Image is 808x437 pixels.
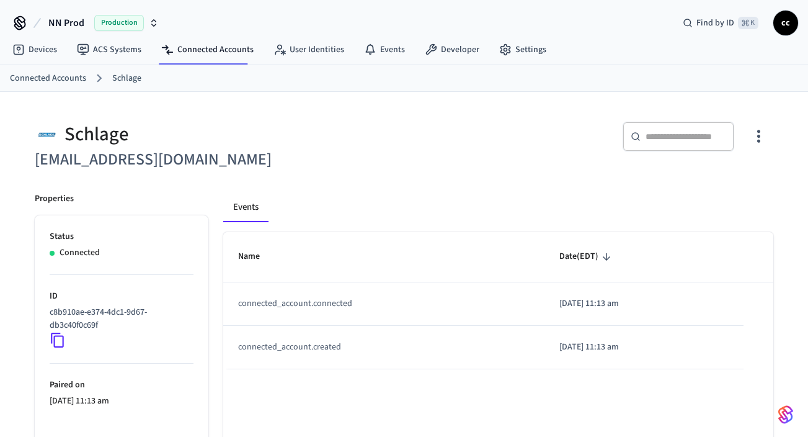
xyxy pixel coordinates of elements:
a: Settings [489,38,556,61]
a: Connected Accounts [10,72,86,85]
a: User Identities [264,38,354,61]
table: sticky table [223,232,773,369]
p: Properties [35,192,74,205]
a: Developer [415,38,489,61]
p: [DATE] 11:13 am [50,395,193,408]
span: ⌘ K [738,17,758,29]
span: cc [775,12,797,34]
p: [DATE] 11:13 am [559,297,729,310]
img: SeamLogoGradient.69752ec5.svg [778,405,793,425]
a: ACS Systems [67,38,151,61]
button: cc [773,11,798,35]
img: Schlage Logo, Square [35,122,60,147]
a: Devices [2,38,67,61]
p: Connected [60,246,100,259]
td: connected_account.created [223,326,544,369]
td: connected_account.connected [223,282,544,326]
span: Date(EDT) [559,247,615,266]
p: [DATE] 11:13 am [559,341,729,354]
div: connected account tabs [223,192,773,222]
div: Find by ID⌘ K [673,12,768,34]
span: Name [238,247,276,266]
a: Schlage [112,72,141,85]
span: NN Prod [48,16,84,30]
p: Status [50,230,193,243]
p: Paired on [50,379,193,392]
div: Schlage [35,122,397,147]
a: Events [354,38,415,61]
a: Connected Accounts [151,38,264,61]
h6: [EMAIL_ADDRESS][DOMAIN_NAME] [35,147,397,173]
p: c8b910ae-e374-4dc1-9d67-db3c40f0c69f [50,306,189,332]
span: Production [94,15,144,31]
button: Events [223,192,269,222]
span: Find by ID [696,17,734,29]
p: ID [50,290,193,303]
